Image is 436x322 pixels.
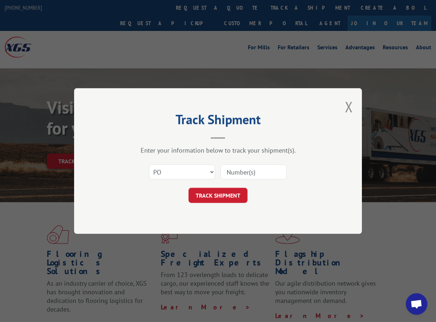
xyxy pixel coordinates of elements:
[221,164,287,180] input: Number(s)
[189,188,247,203] button: TRACK SHIPMENT
[110,146,326,154] div: Enter your information below to track your shipment(s).
[406,293,427,315] div: Open chat
[345,97,353,116] button: Close modal
[110,114,326,128] h2: Track Shipment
